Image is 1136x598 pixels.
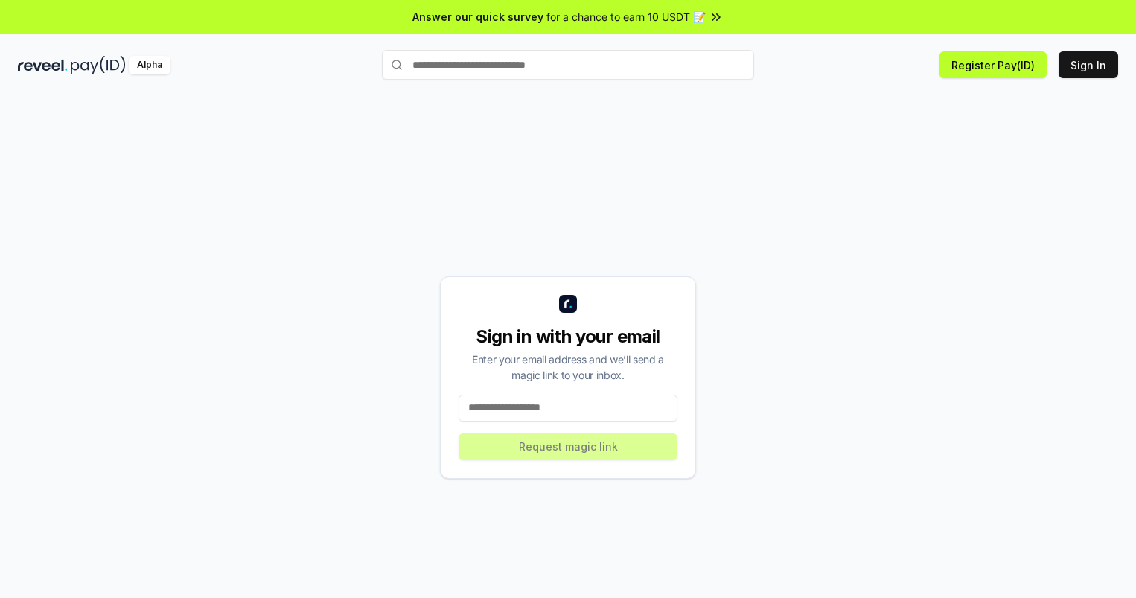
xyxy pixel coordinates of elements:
span: for a chance to earn 10 USDT 📝 [546,9,706,25]
div: Enter your email address and we’ll send a magic link to your inbox. [459,352,677,383]
button: Register Pay(ID) [939,51,1047,78]
div: Sign in with your email [459,325,677,349]
span: Answer our quick survey [412,9,543,25]
button: Sign In [1059,51,1118,78]
img: reveel_dark [18,56,68,74]
div: Alpha [129,56,170,74]
img: logo_small [559,295,577,313]
img: pay_id [71,56,126,74]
